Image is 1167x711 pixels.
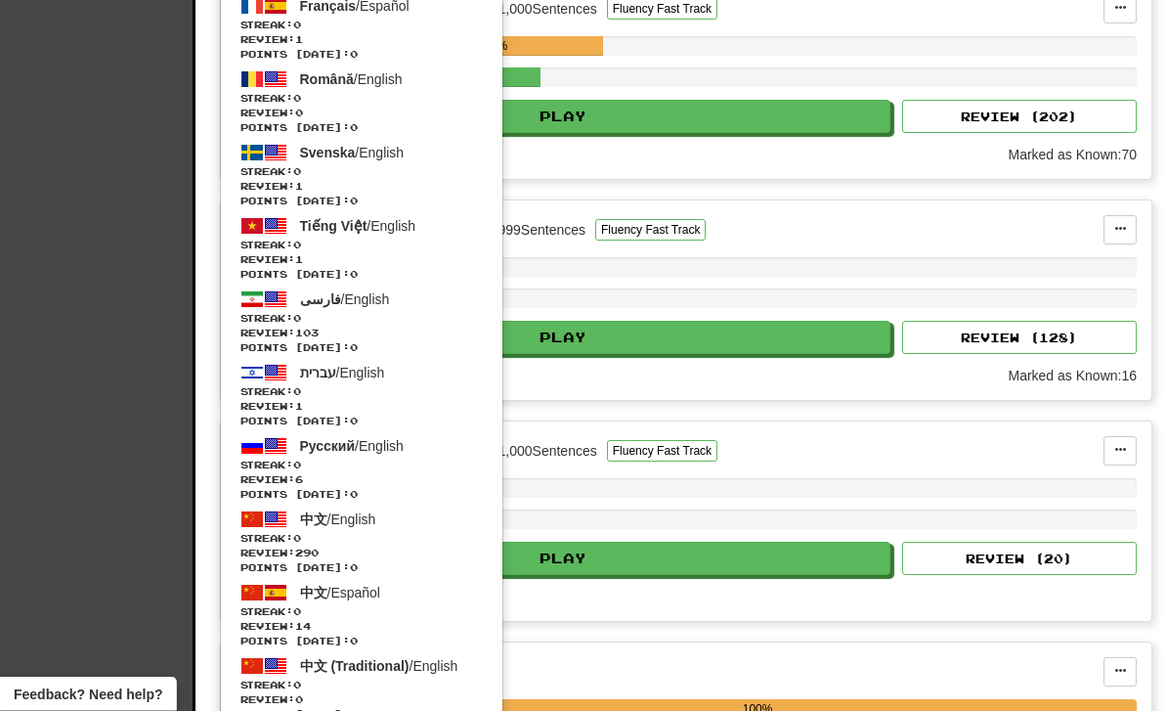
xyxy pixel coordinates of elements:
a: 中文/EnglishStreak:0 Review:290Points [DATE]:0 [221,506,502,579]
span: Review: 1 [240,33,483,48]
a: 中文/EspañolStreak:0 Review:14Points [DATE]:0 [221,579,502,652]
span: 中文 [300,586,327,601]
span: 0 [293,93,301,105]
span: 0 [293,460,301,471]
a: Svenska/EnglishStreak:0 Review:1Points [DATE]:0 [221,139,502,212]
span: Points [DATE]: 0 [240,341,483,356]
span: Review: 0 [240,693,483,708]
span: / English [300,292,390,308]
span: 中文 (Traditional) [300,659,410,675]
span: Points [DATE]: 0 [240,195,483,209]
span: / English [300,72,403,88]
span: Review: 0 [240,107,483,121]
span: / English [300,439,404,455]
span: Română [300,72,354,88]
span: Streak: [240,92,483,107]
span: Points [DATE]: 0 [240,268,483,283]
a: Русский/EnglishStreak:0 Review:6Points [DATE]:0 [221,432,502,506]
span: 中文 [300,512,327,528]
span: / English [300,659,458,675]
span: Streak: [240,165,483,180]
span: Open feedback widget [14,685,162,704]
span: Review: 103 [240,327,483,341]
span: Streak: [240,679,483,693]
span: 0 [293,606,301,618]
span: 0 [293,20,301,31]
span: Streak: [240,605,483,620]
span: Points [DATE]: 0 [240,415,483,429]
span: 0 [293,240,301,251]
a: فارسی/EnglishStreak:0 Review:103Points [DATE]:0 [221,286,502,359]
a: Tiếng Việt/EnglishStreak:0 Review:1Points [DATE]:0 [221,212,502,286]
span: Streak: [240,459,483,473]
span: Streak: [240,312,483,327]
span: 0 [293,386,301,398]
span: 0 [293,680,301,691]
span: 0 [293,166,301,178]
span: Review: 1 [240,253,483,268]
span: Points [DATE]: 0 [240,561,483,576]
span: Points [DATE]: 0 [240,635,483,649]
span: Русский [300,439,356,455]
span: Streak: [240,532,483,547]
span: Streak: [240,385,483,400]
span: فارسی [300,292,341,308]
span: Streak: [240,19,483,33]
span: Svenska [300,146,356,161]
span: / English [300,512,376,528]
span: / English [300,366,385,381]
span: Review: 290 [240,547,483,561]
span: Review: 6 [240,473,483,488]
span: עברית [300,366,336,381]
span: 0 [293,533,301,545]
span: 0 [293,313,301,325]
span: Tiếng Việt [300,219,367,235]
span: / English [300,219,416,235]
span: Streak: [240,239,483,253]
span: Points [DATE]: 0 [240,488,483,503]
span: Points [DATE]: 0 [240,121,483,136]
a: Română/EnglishStreak:0 Review:0Points [DATE]:0 [221,66,502,139]
a: עברית/EnglishStreak:0 Review:1Points [DATE]:0 [221,359,502,432]
span: Review: 1 [240,180,483,195]
span: / English [300,146,405,161]
span: Review: 14 [240,620,483,635]
span: / Español [300,586,380,601]
span: Review: 1 [240,400,483,415]
span: Points [DATE]: 0 [240,48,483,63]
